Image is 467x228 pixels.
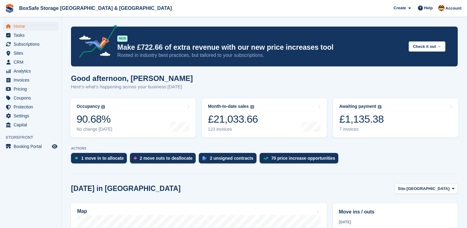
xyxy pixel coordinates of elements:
a: Awaiting payment £1,135.38 7 invoices [333,98,458,137]
div: Occupancy [77,104,100,109]
span: Subscriptions [14,40,51,49]
a: Month-to-date sales £21,033.66 123 invoices [202,98,327,137]
div: £21,033.66 [208,113,258,125]
div: 70 price increase opportunities [271,156,335,161]
div: NEW [117,36,127,42]
span: Coupons [14,94,51,102]
h1: Good afternoon, [PERSON_NAME] [71,74,193,82]
span: Protection [14,103,51,111]
div: 2 unsigned contracts [210,156,253,161]
img: price_increase_opportunities-93ffe204e8149a01c8c9dc8f82e8f89637d9d84a8eef4429ea346261dce0b2c0.svg [263,157,268,160]
a: 70 price increase opportunities [260,153,341,167]
img: stora-icon-8386f47178a22dfd0bd8f6a31ec36ba5ce8667c1dd55bd0f319d3a0aa187defe.svg [5,4,14,13]
a: menu [3,49,58,57]
a: 2 move outs to deallocate [130,153,199,167]
img: Kim [438,5,444,11]
div: 90.68% [77,113,112,125]
p: Here's what's happening across your business [DATE] [71,83,193,91]
a: menu [3,112,58,120]
img: contract_signature_icon-13c848040528278c33f63329250d36e43548de30e8caae1d1a13099fd9432cc5.svg [202,156,207,160]
span: Site: [398,186,407,192]
a: menu [3,120,58,129]
div: [DATE] [339,219,452,225]
a: Occupancy 90.68% No change [DATE] [70,98,196,137]
div: Month-to-date sales [208,104,249,109]
a: menu [3,85,58,93]
button: Site: [GEOGRAPHIC_DATA] [394,184,458,194]
div: Awaiting payment [339,104,376,109]
div: 2 move outs to deallocate [140,156,193,161]
span: Invoices [14,76,51,84]
a: menu [3,94,58,102]
a: 1 move in to allocate [71,153,130,167]
img: icon-info-grey-7440780725fd019a000dd9b08b2336e03edf1995a4989e88bcd33f0948082b44.svg [378,105,382,109]
a: menu [3,40,58,49]
span: Capital [14,120,51,129]
a: menu [3,67,58,75]
a: BoxSafe Storage [GEOGRAPHIC_DATA] & [GEOGRAPHIC_DATA] [17,3,174,13]
button: Check it out → [409,41,445,52]
div: 7 invoices [339,127,384,132]
h2: Move ins / outs [339,208,452,216]
h2: [DATE] in [GEOGRAPHIC_DATA] [71,184,181,193]
div: £1,135.38 [339,113,384,125]
a: menu [3,31,58,40]
img: icon-info-grey-7440780725fd019a000dd9b08b2336e03edf1995a4989e88bcd33f0948082b44.svg [250,105,254,109]
p: Make £722.66 of extra revenue with our new price increases tool [117,43,404,52]
span: Storefront [6,134,61,141]
a: menu [3,76,58,84]
div: 1 move in to allocate [81,156,124,161]
span: Tasks [14,31,51,40]
span: Booking Portal [14,142,51,151]
a: 2 unsigned contracts [199,153,260,167]
span: Pricing [14,85,51,93]
a: menu [3,142,58,151]
img: icon-info-grey-7440780725fd019a000dd9b08b2336e03edf1995a4989e88bcd33f0948082b44.svg [101,105,105,109]
span: Account [445,5,461,11]
span: Analytics [14,67,51,75]
img: move_ins_to_allocate_icon-fdf77a2bb77ea45bf5b3d319d69a93e2d87916cf1d5bf7949dd705db3b84f3ca.svg [75,156,78,160]
a: menu [3,103,58,111]
a: menu [3,22,58,31]
span: Help [424,5,433,11]
span: Settings [14,112,51,120]
div: 123 invoices [208,127,258,132]
p: ACTIONS [71,146,458,150]
img: price-adjustments-announcement-icon-8257ccfd72463d97f412b2fc003d46551f7dbcb40ab6d574587a9cd5c0d94... [74,25,117,60]
span: CRM [14,58,51,66]
span: Create [394,5,406,11]
span: Home [14,22,51,31]
a: Preview store [51,143,58,150]
a: menu [3,58,58,66]
div: No change [DATE] [77,127,112,132]
p: Rooted in industry best practices, but tailored to your subscriptions. [117,52,404,59]
h2: Map [77,209,87,214]
span: Sites [14,49,51,57]
span: [GEOGRAPHIC_DATA] [407,186,449,192]
img: move_outs_to_deallocate_icon-f764333ba52eb49d3ac5e1228854f67142a1ed5810a6f6cc68b1a99e826820c5.svg [134,156,137,160]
